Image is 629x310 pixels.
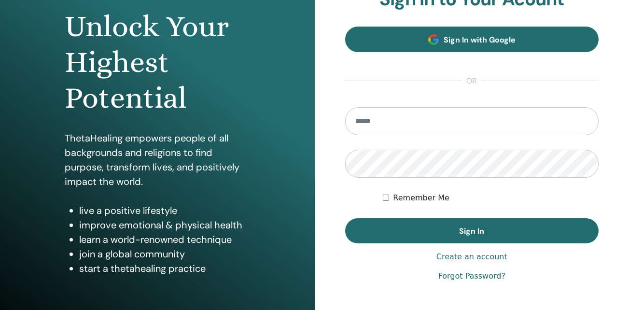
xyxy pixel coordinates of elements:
span: Sign In with Google [444,35,516,45]
li: improve emotional & physical health [79,218,250,232]
div: Keep me authenticated indefinitely or until I manually logout [383,192,599,204]
a: Forgot Password? [438,270,505,282]
p: ThetaHealing empowers people of all backgrounds and religions to find purpose, transform lives, a... [65,131,250,189]
a: Create an account [436,251,507,263]
li: join a global community [79,247,250,261]
h1: Unlock Your Highest Potential [65,9,250,116]
li: start a thetahealing practice [79,261,250,276]
label: Remember Me [393,192,449,204]
button: Sign In [345,218,599,243]
a: Sign In with Google [345,27,599,52]
li: live a positive lifestyle [79,203,250,218]
li: learn a world-renowned technique [79,232,250,247]
span: Sign In [459,226,484,236]
span: or [461,75,482,87]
